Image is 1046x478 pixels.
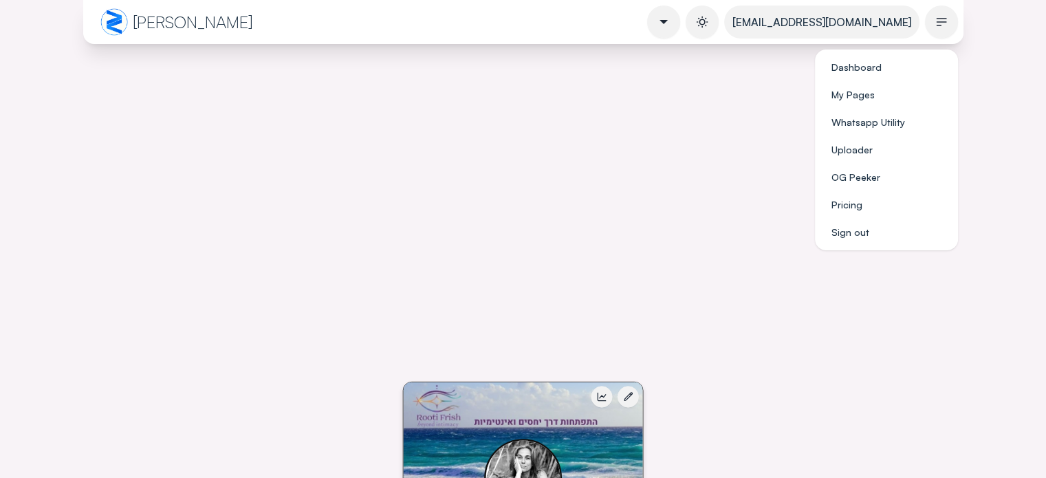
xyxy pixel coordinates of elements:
a: Uploader [820,138,952,162]
a: Whatsapp Utility [820,110,952,135]
a: Sign out [820,220,952,245]
a: [EMAIL_ADDRESS][DOMAIN_NAME] [724,6,919,39]
img: zuz-to-logo-DkA4Xalu.png [100,8,128,36]
a: Pricing [820,193,952,217]
span: [PERSON_NAME] [133,11,252,33]
a: OG Peeker [820,165,952,190]
a: My Pages [820,83,952,107]
a: Dashboard [820,55,952,80]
